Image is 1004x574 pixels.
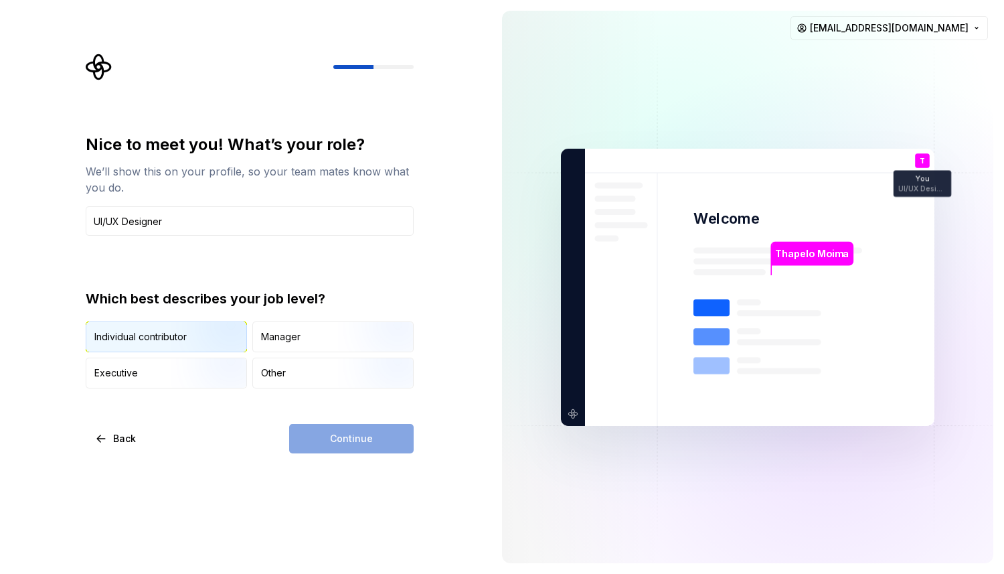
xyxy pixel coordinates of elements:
[113,432,136,445] span: Back
[790,16,988,40] button: [EMAIL_ADDRESS][DOMAIN_NAME]
[86,163,414,196] div: We’ll show this on your profile, so your team mates know what you do.
[94,330,187,344] div: Individual contributor
[810,21,969,35] span: [EMAIL_ADDRESS][DOMAIN_NAME]
[261,366,286,380] div: Other
[86,134,414,155] div: Nice to meet you! What’s your role?
[261,330,301,344] div: Manager
[916,175,929,182] p: You
[86,54,112,80] svg: Supernova Logo
[775,246,849,261] p: Thapelo Moima
[86,206,414,236] input: Job title
[86,424,147,453] button: Back
[94,366,138,380] div: Executive
[693,209,759,228] p: Welcome
[86,289,414,308] div: Which best describes your job level?
[920,157,925,164] p: T
[898,185,946,192] p: UI/UX Designer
